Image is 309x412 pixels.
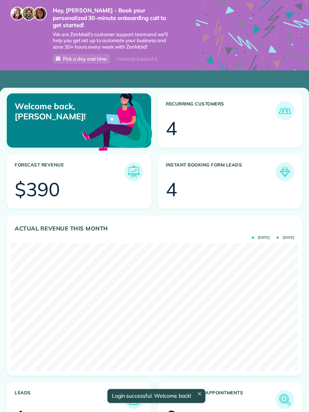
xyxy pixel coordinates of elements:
img: michelle-19f622bdf1676172e81f8f8fba1fb50e276960ebfe0243fe18214015130c80e4.jpg [33,7,47,20]
h3: Instant Booking Form Leads [166,162,275,181]
span: We are ZenMaid’s customer support team and we’ll help you get set up to automate your business an... [53,31,173,50]
h3: Recent unpaid appointments [166,390,275,409]
img: icon_forecast_revenue-8c13a41c7ed35a8dcfafea3cbb826a0462acb37728057bba2d056411b612bbbe.png [126,164,141,179]
div: Login successful. Welcome back! [107,389,205,403]
h3: Forecast Revenue [15,162,124,181]
a: Pick a day and time [53,54,110,64]
img: jorge-587dff0eeaa6aab1f244e6dc62b8924c3b6ad411094392a53c71c6c4a576187d.jpg [22,7,35,20]
h3: Recurring Customers [166,101,275,120]
strong: Hey, [PERSON_NAME] - Book your personalized 30-minute onboarding call to get started! [53,7,173,29]
img: icon_unpaid_appointments-47b8ce3997adf2238b356f14209ab4cced10bd1f174958f3ca8f1d0dd7fffeee.png [277,392,292,407]
h3: Actual Revenue this month [15,225,294,232]
img: dashboard_welcome-42a62b7d889689a78055ac9021e634bf52bae3f8056760290aed330b23ab8690.png [81,85,154,158]
h3: Leads [15,390,124,409]
div: I already booked it [112,54,162,64]
div: $390 [15,180,60,199]
img: icon_recurring_customers-cf858462ba22bcd05b5a5880d41d6543d210077de5bb9ebc9590e49fd87d84ed.png [277,103,292,118]
div: 4 [166,180,177,199]
div: 4 [166,119,177,138]
p: Welcome back, [PERSON_NAME]! [15,101,105,121]
span: [DATE] [252,236,269,240]
img: maria-72a9807cf96188c08ef61303f053569d2e2a8a1cde33d635c8a3ac13582a053d.jpg [11,7,24,20]
span: [DATE] [277,236,294,240]
img: icon_form_leads-04211a6a04a5b2264e4ee56bc0799ec3eb69b7e499cbb523a139df1d13a81ae0.png [277,164,292,179]
span: Pick a day and time [63,56,107,62]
